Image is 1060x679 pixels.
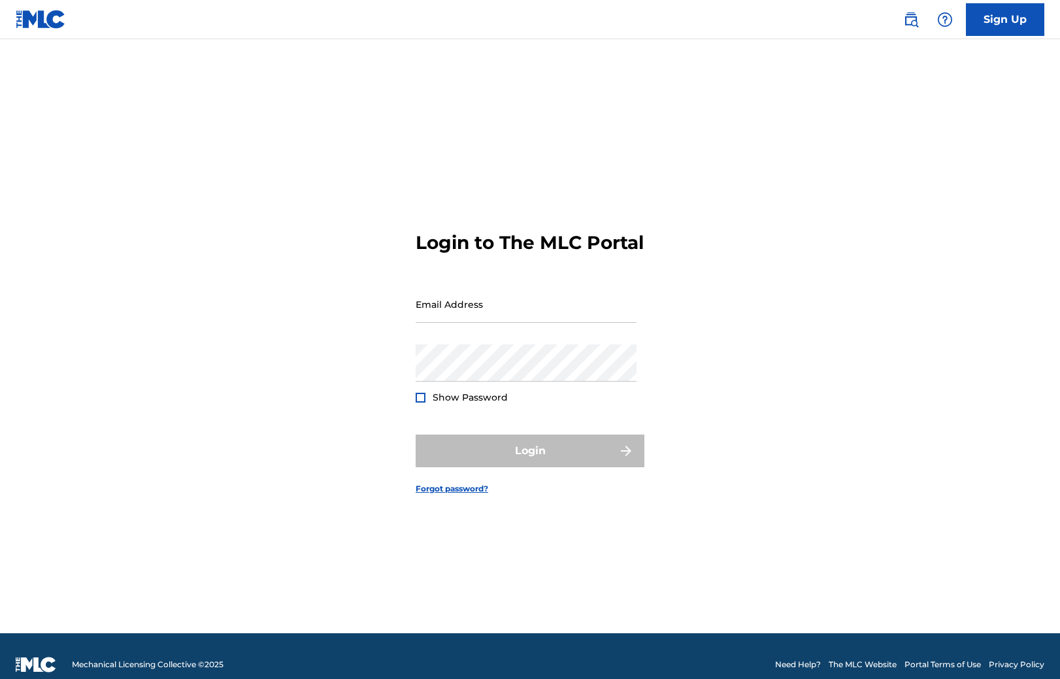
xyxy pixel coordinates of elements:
[932,7,958,33] div: Help
[898,7,924,33] a: Public Search
[903,12,919,27] img: search
[989,659,1044,671] a: Privacy Policy
[937,12,953,27] img: help
[416,483,488,495] a: Forgot password?
[904,659,981,671] a: Portal Terms of Use
[16,10,66,29] img: MLC Logo
[829,659,897,671] a: The MLC Website
[16,657,56,672] img: logo
[775,659,821,671] a: Need Help?
[72,659,224,671] span: Mechanical Licensing Collective © 2025
[416,231,644,254] h3: Login to The MLC Portal
[966,3,1044,36] a: Sign Up
[433,391,508,403] span: Show Password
